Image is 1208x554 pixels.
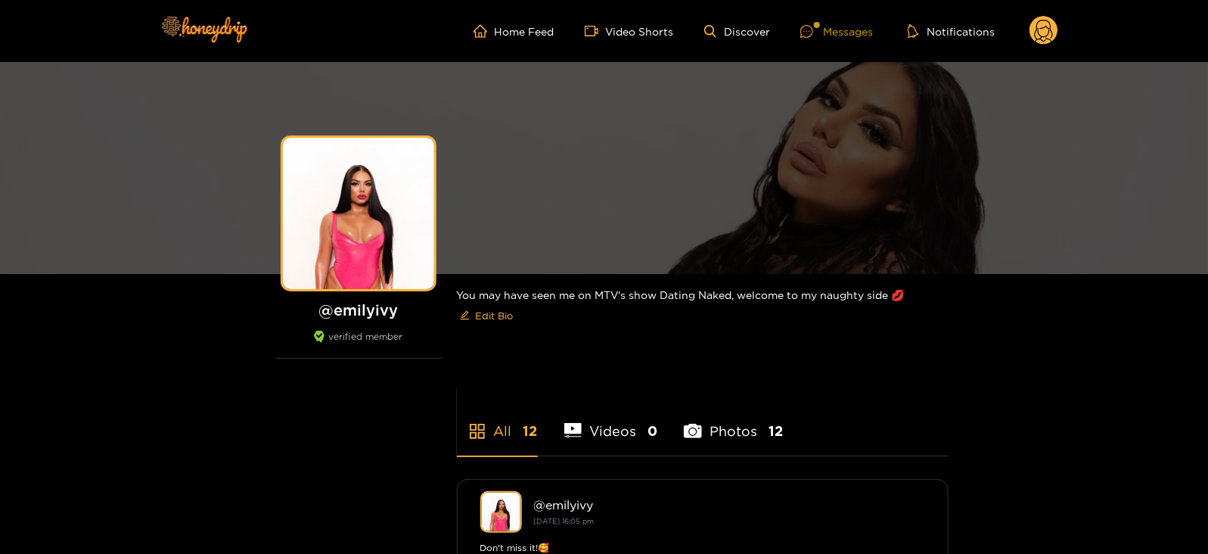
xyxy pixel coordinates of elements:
[903,23,999,39] button: Notifications
[523,422,538,440] span: 12
[457,387,538,456] li: All
[585,24,606,38] span: video-camera
[460,310,470,322] span: edit
[474,24,495,38] span: home
[457,274,949,340] div: You may have seen me on MTV's show Dating Naked, welcome to my naughty side 💋
[534,517,595,525] small: [DATE] 16:05 pm
[474,24,554,38] a: Home Feed
[684,387,783,456] li: Photos
[585,24,674,38] a: Video Shorts
[800,23,873,40] div: Messages
[468,422,486,440] span: appstore
[534,498,925,512] div: @ emilyivy
[275,331,442,359] div: verified member
[275,300,442,319] h1: @ emilyivy
[647,422,657,440] span: 0
[704,25,770,38] a: Discover
[480,491,522,533] img: emilyivy
[564,387,658,456] li: Videos
[769,422,783,440] span: 12
[476,308,514,323] span: Edit Bio
[457,303,517,328] button: editEdit Bio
